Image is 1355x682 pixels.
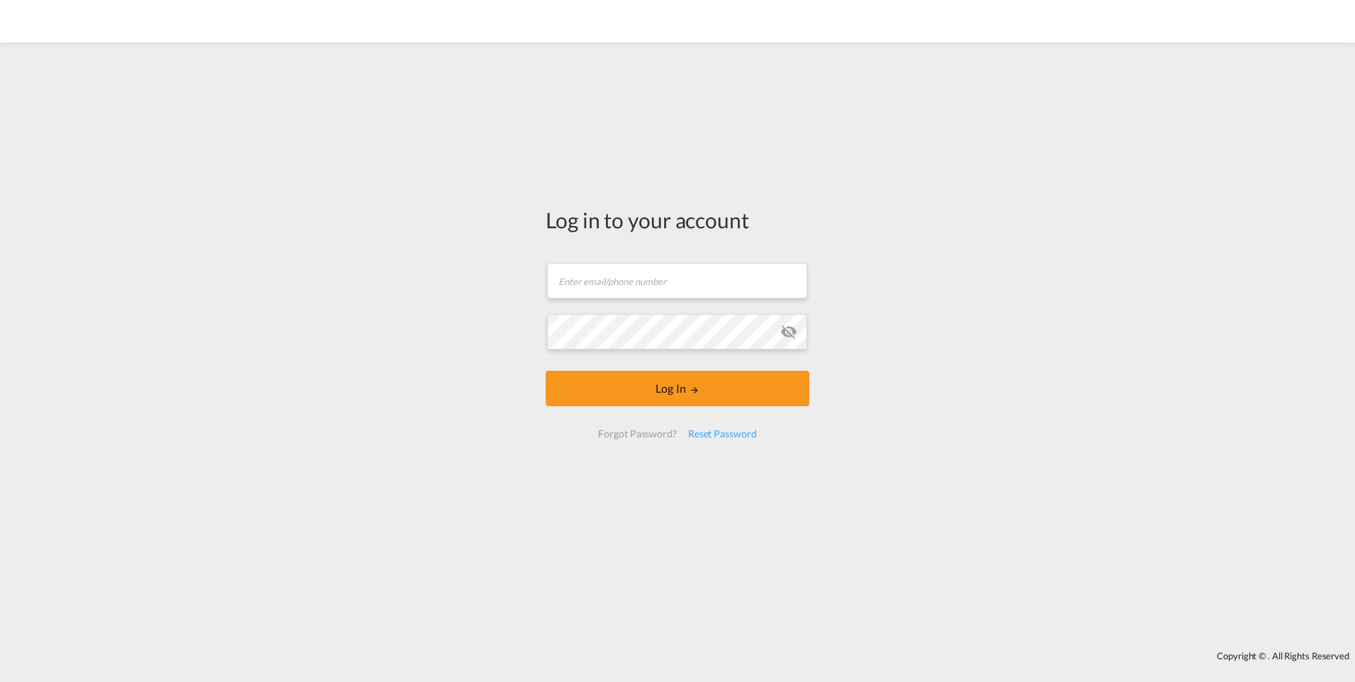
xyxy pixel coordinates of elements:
div: Forgot Password? [592,421,682,447]
input: Enter email/phone number [547,263,807,298]
md-icon: icon-eye-off [780,323,797,340]
div: Reset Password [682,421,763,447]
button: LOGIN [546,371,809,406]
div: Log in to your account [546,205,809,235]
